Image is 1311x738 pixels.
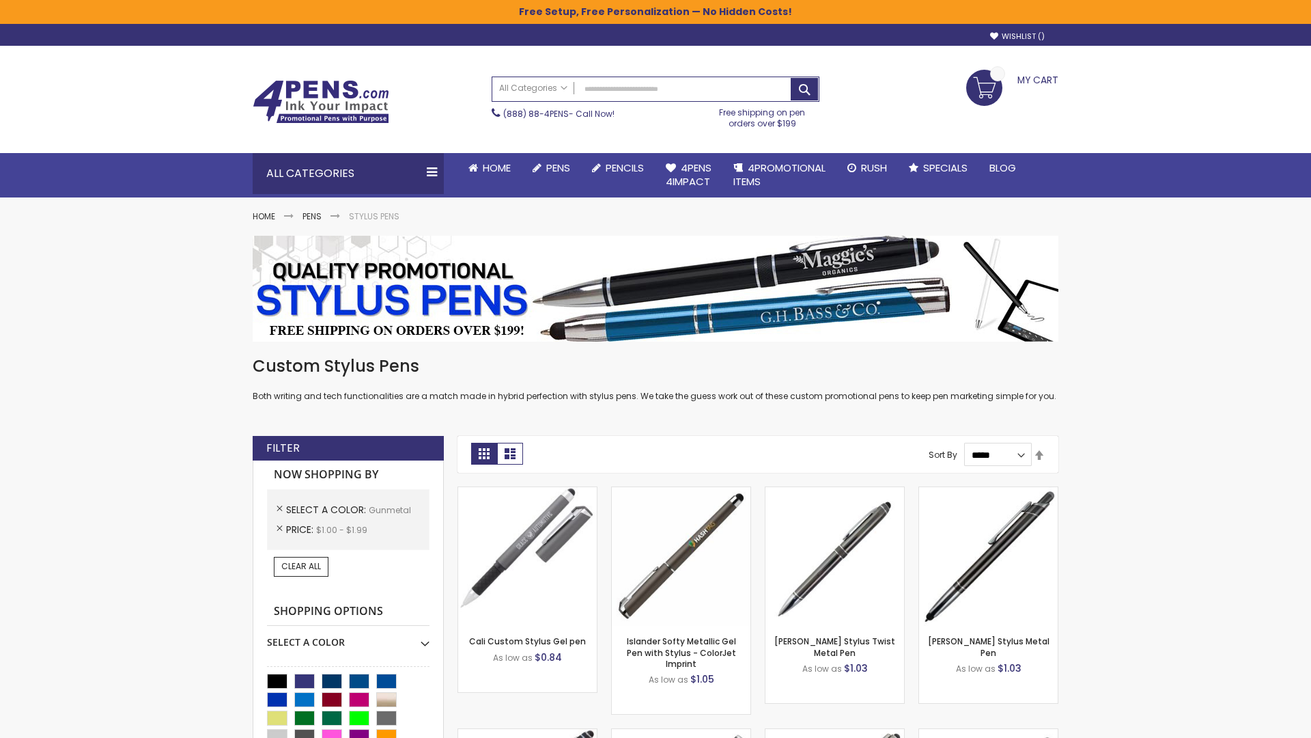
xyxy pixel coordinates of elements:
[286,523,316,536] span: Price
[253,355,1058,402] div: Both writing and tech functionalities are a match made in hybrid perfection with stylus pens. We ...
[253,236,1058,342] img: Stylus Pens
[929,449,957,461] label: Sort By
[919,487,1058,498] a: Olson Stylus Metal Pen-Gunmetal
[581,153,655,183] a: Pencils
[606,161,644,175] span: Pencils
[928,635,1049,658] a: [PERSON_NAME] Stylus Metal Pen
[253,210,275,222] a: Home
[469,635,586,647] a: Cali Custom Stylus Gel pen
[522,153,581,183] a: Pens
[956,663,996,674] span: As low as
[503,108,615,120] span: - Call Now!
[649,674,688,685] span: As low as
[349,210,399,222] strong: Stylus Pens
[989,161,1016,175] span: Blog
[923,161,968,175] span: Specials
[919,487,1058,626] img: Olson Stylus Metal Pen-Gunmetal
[369,504,411,516] span: Gunmetal
[267,626,429,649] div: Select A Color
[253,153,444,194] div: All Categories
[546,161,570,175] span: Pens
[690,672,714,686] span: $1.05
[493,652,533,664] span: As low as
[705,102,820,129] div: Free shipping on pen orders over $199
[316,524,367,536] span: $1.00 - $1.99
[844,661,868,675] span: $1.03
[733,161,826,189] span: 4PROMOTIONAL ITEMS
[267,597,429,627] strong: Shopping Options
[978,153,1027,183] a: Blog
[281,560,321,572] span: Clear All
[457,153,522,183] a: Home
[998,661,1021,675] span: $1.03
[722,153,836,197] a: 4PROMOTIONALITEMS
[612,487,750,626] img: Islander Softy Metallic Gel Pen with Stylus - ColorJet Imprint-Gunmetal
[253,355,1058,377] h1: Custom Stylus Pens
[990,31,1045,42] a: Wishlist
[765,487,904,626] img: Colter Stylus Twist Metal Pen-Gunmetal
[458,487,597,498] a: Cali Custom Stylus Gel pen-Gunmetal
[286,503,369,517] span: Select A Color
[499,83,567,94] span: All Categories
[274,557,328,576] a: Clear All
[535,651,562,664] span: $0.84
[861,161,887,175] span: Rush
[302,210,322,222] a: Pens
[802,663,842,674] span: As low as
[612,487,750,498] a: Islander Softy Metallic Gel Pen with Stylus - ColorJet Imprint-Gunmetal
[836,153,898,183] a: Rush
[458,487,597,626] img: Cali Custom Stylus Gel pen-Gunmetal
[655,153,722,197] a: 4Pens4impact
[666,161,711,189] span: 4Pens 4impact
[774,635,895,658] a: [PERSON_NAME] Stylus Twist Metal Pen
[898,153,978,183] a: Specials
[627,635,736,669] a: Islander Softy Metallic Gel Pen with Stylus - ColorJet Imprint
[266,441,300,456] strong: Filter
[765,487,904,498] a: Colter Stylus Twist Metal Pen-Gunmetal
[483,161,511,175] span: Home
[492,77,574,100] a: All Categories
[503,108,569,120] a: (888) 88-4PENS
[471,443,497,465] strong: Grid
[267,461,429,489] strong: Now Shopping by
[253,80,389,124] img: 4Pens Custom Pens and Promotional Products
